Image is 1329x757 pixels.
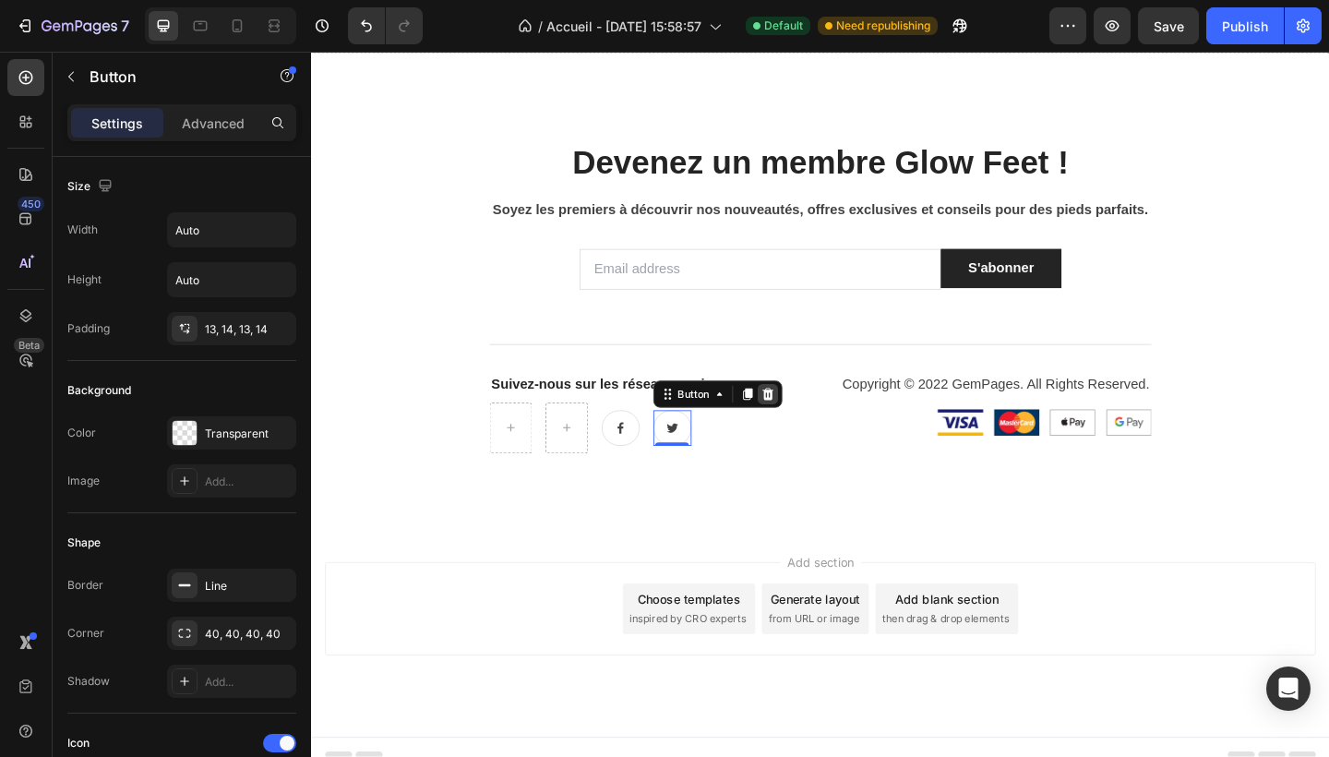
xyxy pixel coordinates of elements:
div: Add blank section [635,586,748,606]
div: Color [67,425,96,441]
button: S'abonner [685,215,816,258]
img: Alt Image [681,390,731,418]
div: Border [67,577,103,594]
img: Alt Image [742,390,792,418]
div: Height [67,271,102,288]
div: Transparent [205,426,292,442]
div: 40, 40, 40, 40 [205,626,292,643]
div: Shape [67,535,101,551]
div: 13, 14, 13, 14 [205,321,292,338]
span: Default [764,18,803,34]
div: Choose templates [355,586,467,606]
div: Icon [67,735,90,751]
div: Publish [1222,17,1268,36]
p: Copyright © 2022 GemPages. All Rights Reserved. [569,351,912,373]
div: Corner [67,625,104,642]
div: Size [67,174,116,199]
span: / [538,17,543,36]
div: Width [67,222,98,238]
iframe: Design area [311,52,1329,757]
button: Save [1138,7,1199,44]
span: Save [1154,18,1184,34]
div: S'abonner [714,225,786,247]
p: Settings [91,114,143,133]
span: Accueil - [DATE] 15:58:57 [546,17,701,36]
div: Add... [205,474,292,490]
div: Shadow [67,673,110,690]
div: Padding [67,320,110,337]
div: Undo/Redo [348,7,423,44]
input: Auto [168,263,295,296]
img: Alt Image [864,390,914,418]
div: Open Intercom Messenger [1266,667,1311,711]
p: Button [90,66,246,88]
span: then drag & drop elements [621,609,759,626]
span: Need republishing [836,18,930,34]
div: 450 [18,197,44,211]
span: inspired by CRO experts [346,609,473,626]
div: Background [67,382,131,399]
img: Alt Image [803,390,853,418]
div: Button [395,365,437,381]
div: Image [67,473,100,489]
div: Line [205,578,292,595]
div: Beta [14,338,44,353]
button: Publish [1206,7,1284,44]
span: Add section [510,546,598,565]
span: from URL or image [497,609,596,626]
div: Generate layout [500,586,597,606]
strong: Suivez-nous sur les réseaux sociaux [196,354,453,369]
p: Advanced [182,114,245,133]
button: 7 [7,7,138,44]
div: Add... [205,674,292,691]
input: Auto [168,213,295,246]
p: 7 [121,15,129,37]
